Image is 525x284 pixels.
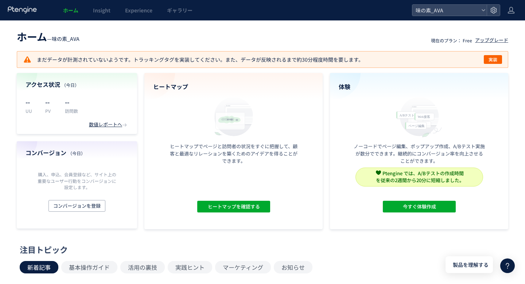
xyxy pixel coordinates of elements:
button: お知らせ [274,261,312,273]
button: 実装 [484,55,502,64]
p: ノーコードでページ編集、ポップアップ作成、A/Bテスト実施が数分でできます。継続的にコンバージョン率を向上させることができます。 [354,143,485,165]
div: 注目トピック [20,244,502,255]
h4: アクセス状況 [26,80,128,89]
span: 今すぐ体験作成 [402,201,436,212]
button: 今すぐ体験作成 [383,201,456,212]
span: （今日） [68,150,85,156]
span: 味の素_AVA [413,5,478,16]
span: コンバージョンを登録 [53,200,101,212]
button: 活用の裏技 [120,261,165,273]
h4: ヒートマップ [153,82,314,91]
p: 訪問数 [65,108,78,114]
span: Insight [93,7,110,14]
span: ホーム [17,29,47,44]
p: まだデータが計測されていないようです。トラッキングタグを実装してください。また、データが反映されるまで約30分程度時間を要します。 [23,55,363,64]
div: 数値レポートへ [89,121,128,128]
p: UU [26,108,36,114]
p: -- [26,96,36,108]
button: 実践ヒント [168,261,212,273]
p: 購入、申込、会員登録など、サイト上の重要なユーザー行動をコンバージョンに設定します。 [36,171,118,190]
p: -- [45,96,56,108]
span: ホーム [63,7,78,14]
div: アップグレード [475,37,508,44]
p: 現在のプラン： Free [431,37,472,43]
img: svg+xml,%3c [375,170,380,175]
span: 実装 [489,55,497,64]
p: -- [65,96,78,108]
div: — [17,29,79,44]
button: マーケティング [215,261,271,273]
span: （今日） [62,82,79,88]
span: Experience [125,7,152,14]
button: ヒートマップを確認する [197,201,270,212]
span: ギャラリー [167,7,192,14]
p: ヒートマップでページと訪問者の状況をすぐに把握して、顧客と最適なリレーションを築くためのアイデアを得ることができます。 [168,143,299,165]
button: 新着記事 [20,261,58,273]
h4: コンバージョン [26,149,128,157]
h4: 体験 [339,82,499,91]
button: 基本操作ガイド [61,261,117,273]
span: カスタマイズすることで3ヶ月で10万人 LINE@友だち登録獲得可能。 [381,170,465,184]
span: 製品を理解する [453,261,489,269]
span: 味の素_AVA [52,35,79,42]
button: コンバージョンを登録 [48,200,105,212]
p: PV [45,108,56,114]
img: home_experience_onbo_jp-C5-EgdA0.svg [393,95,446,138]
a: 詳細 [447,177,456,184]
span: ヒートマップを確認する [207,201,260,212]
